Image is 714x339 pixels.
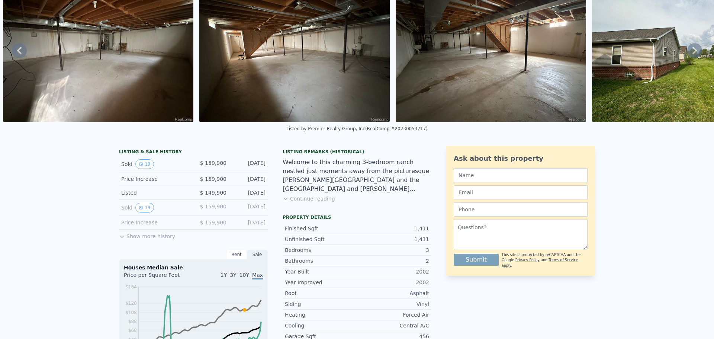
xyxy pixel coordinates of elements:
tspan: $164 [125,284,137,290]
div: LISTING & SALE HISTORY [119,149,268,156]
div: [DATE] [232,175,266,183]
tspan: $88 [128,319,137,324]
div: Sold [121,203,187,212]
div: Listed [121,189,187,196]
span: 1Y [221,272,227,278]
div: Welcome to this charming 3-bedroom ranch nestled just moments away from the picturesque [PERSON_N... [283,158,431,194]
span: 3Y [230,272,236,278]
div: Price Increase [121,219,187,226]
div: Ask about this property [454,153,588,164]
div: Bathrooms [285,257,357,265]
div: 2002 [357,279,429,286]
tspan: $68 [128,328,137,333]
div: [DATE] [232,219,266,226]
div: Vinyl [357,300,429,308]
span: 10Y [239,272,249,278]
div: Rent [226,250,247,259]
div: Houses Median Sale [124,264,263,271]
div: Finished Sqft [285,225,357,232]
div: Roof [285,290,357,297]
div: Bedrooms [285,246,357,254]
div: [DATE] [232,159,266,169]
div: Cooling [285,322,357,329]
div: Siding [285,300,357,308]
button: View historical data [135,159,154,169]
div: Unfinished Sqft [285,236,357,243]
span: $ 159,900 [200,160,226,166]
tspan: $108 [125,310,137,315]
span: $ 159,900 [200,204,226,210]
a: Terms of Service [549,258,578,262]
div: Forced Air [357,311,429,319]
div: 2002 [357,268,429,275]
div: Property details [283,214,431,220]
div: Asphalt [357,290,429,297]
div: This site is protected by reCAPTCHA and the Google and apply. [502,252,588,268]
div: [DATE] [232,203,266,212]
tspan: $128 [125,301,137,306]
a: Privacy Policy [515,258,540,262]
span: $ 149,900 [200,190,226,196]
div: Price per Square Foot [124,271,193,283]
div: Price Increase [121,175,187,183]
span: Max [252,272,263,279]
button: Continue reading [283,195,335,202]
div: Sold [121,159,187,169]
input: Phone [454,202,588,217]
button: View historical data [135,203,154,212]
button: Show more history [119,230,175,240]
input: Email [454,185,588,199]
div: 1,411 [357,236,429,243]
div: Listed by Premier Realty Group, Inc (RealComp #20230053717) [286,126,428,131]
input: Name [454,168,588,182]
span: $ 159,900 [200,220,226,226]
div: Year Built [285,268,357,275]
div: 1,411 [357,225,429,232]
div: 2 [357,257,429,265]
div: Listing Remarks (Historical) [283,149,431,155]
div: Sale [247,250,268,259]
div: 3 [357,246,429,254]
button: Submit [454,254,499,266]
span: $ 159,900 [200,176,226,182]
div: [DATE] [232,189,266,196]
div: Central A/C [357,322,429,329]
div: Year Improved [285,279,357,286]
div: Heating [285,311,357,319]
